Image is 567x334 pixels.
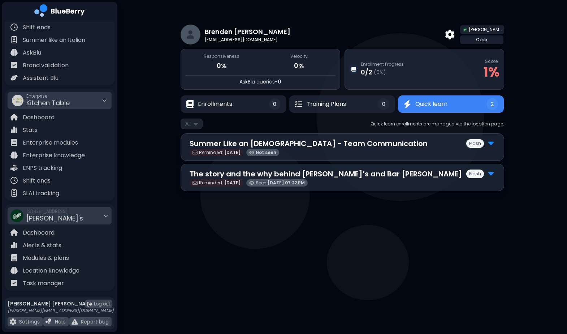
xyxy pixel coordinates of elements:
[8,308,114,313] p: [PERSON_NAME][EMAIL_ADDRESS][DOMAIN_NAME]
[10,229,18,236] img: file icon
[10,23,18,31] img: file icon
[10,49,18,56] img: file icon
[23,228,55,237] p: Dashboard
[278,78,281,85] span: 0
[23,61,69,70] p: Brand validation
[445,30,454,39] img: back arrow
[192,180,198,185] img: email
[10,267,18,274] img: file icon
[185,61,258,71] p: 0%
[224,180,241,186] span: [DATE]
[23,48,41,57] p: AskBlu
[361,61,404,67] p: Enrollment Progress
[10,254,18,261] img: file icon
[34,4,85,19] img: company logo
[404,100,411,108] img: Quick learn
[249,181,254,185] img: viewed
[10,74,18,81] img: file icon
[10,318,16,325] img: file icon
[23,36,85,44] p: Summer like an Italian
[192,150,198,155] img: email
[190,138,428,149] p: Summer Like an [DEMOGRAPHIC_DATA] - Team Communication
[23,189,59,198] p: SLAI tracking
[289,95,395,113] button: Training PlansTraining Plans0
[23,138,78,147] p: Enterprise modules
[415,100,447,108] span: Quick learn
[26,209,83,214] span: [STREET_ADDRESS]
[23,151,85,160] p: Enterprise knowledge
[273,101,276,107] span: 0
[484,59,499,64] p: Score
[81,318,109,325] p: Report bug
[185,53,258,59] p: Responsiveness
[295,100,302,108] img: Training Plans
[185,121,191,127] span: All
[23,126,38,134] p: Stats
[23,254,69,262] p: Modules & plans
[72,318,78,325] img: file icon
[205,27,290,37] p: Brenden [PERSON_NAME]
[491,101,494,107] span: 2
[10,61,18,69] img: file icon
[371,121,504,127] p: Quick learn enrollments are managed via the location page.
[224,149,241,155] span: [DATE]
[26,214,83,223] span: [PERSON_NAME]'s
[23,113,55,122] p: Dashboard
[256,180,305,186] span: Seen:
[8,300,114,307] p: [PERSON_NAME] [PERSON_NAME]
[10,151,18,159] img: file icon
[361,67,372,77] p: 0 / 2
[10,164,18,171] img: file icon
[488,168,494,178] img: file icon
[469,27,501,33] span: [PERSON_NAME]'s
[10,139,18,146] img: file icon
[249,150,254,155] img: viewed
[23,279,64,288] p: Task manager
[398,95,504,113] button: Quick learnQuick learn2
[23,266,79,275] p: Location knowledge
[94,301,110,307] span: Log out
[23,164,62,172] p: ENPS tracking
[23,74,59,82] p: Assistant Blu
[199,180,223,186] span: Reminded:
[55,318,66,325] p: Help
[488,138,494,147] img: file icon
[10,209,23,222] img: company thumbnail
[307,100,346,108] span: Training Plans
[10,177,18,184] img: file icon
[463,27,467,32] img: company thumbnail
[256,149,276,155] span: Not seen
[19,318,40,325] p: Settings
[26,93,70,99] span: Enterprise
[484,64,499,80] p: 1 %
[185,78,336,85] p: -
[23,176,51,185] p: Shift ends
[239,78,275,85] span: AskBlu queries
[10,279,18,287] img: file icon
[10,36,18,43] img: file icon
[469,171,481,177] p: Flash
[198,100,232,108] span: Enrollments
[46,318,52,325] img: file icon
[186,100,194,108] img: Enrollments
[263,53,336,59] p: Velocity
[194,120,198,127] img: dropdown
[10,189,18,197] img: file icon
[351,67,356,72] img: Enrollment Progress
[205,37,296,43] p: [EMAIL_ADDRESS][DOMAIN_NAME]
[263,61,336,71] p: 0%
[190,168,462,179] p: The story and the why behind [PERSON_NAME]’s and Bar [PERSON_NAME]
[469,141,481,146] p: Flash
[10,114,18,121] img: file icon
[12,95,23,106] img: company thumbnail
[23,241,61,250] p: Alerts & stats
[181,95,286,113] button: EnrollmentsEnrollments0
[10,241,18,249] img: file icon
[181,25,200,44] img: restaurant
[382,101,385,107] span: 0
[374,69,386,76] span: ( 0 %)
[268,180,305,186] span: [DATE] 07:22 PM
[460,35,503,44] div: Cook
[10,126,18,133] img: file icon
[23,23,51,32] p: Shift ends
